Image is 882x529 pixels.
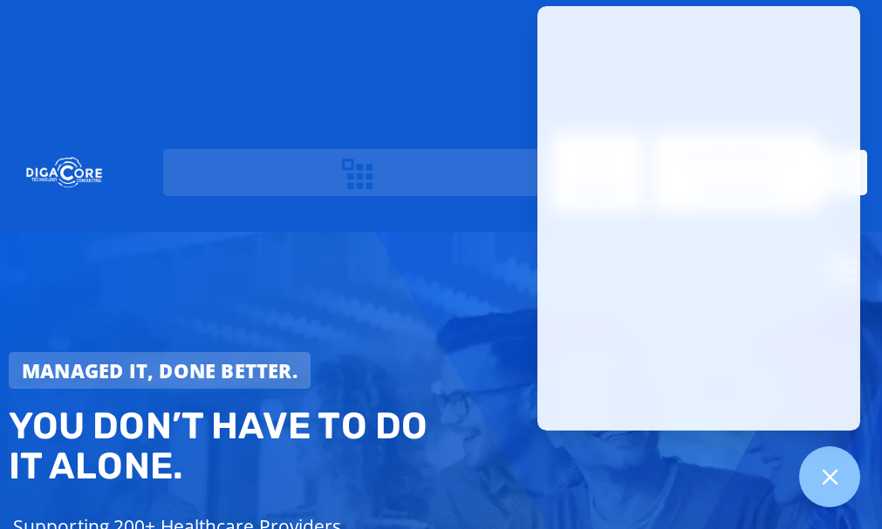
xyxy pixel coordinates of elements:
iframe: Chatgenie Messenger [537,6,860,431]
img: DigaCore Technology Consulting [137,230,313,306]
h2: You don’t have to do IT alone. [9,406,448,486]
img: DigaCore Technology Consulting [26,156,102,189]
div: Menu Toggle [334,149,380,197]
strong: Managed IT, done better. [22,357,297,383]
a: Managed IT, done better. [9,352,311,389]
